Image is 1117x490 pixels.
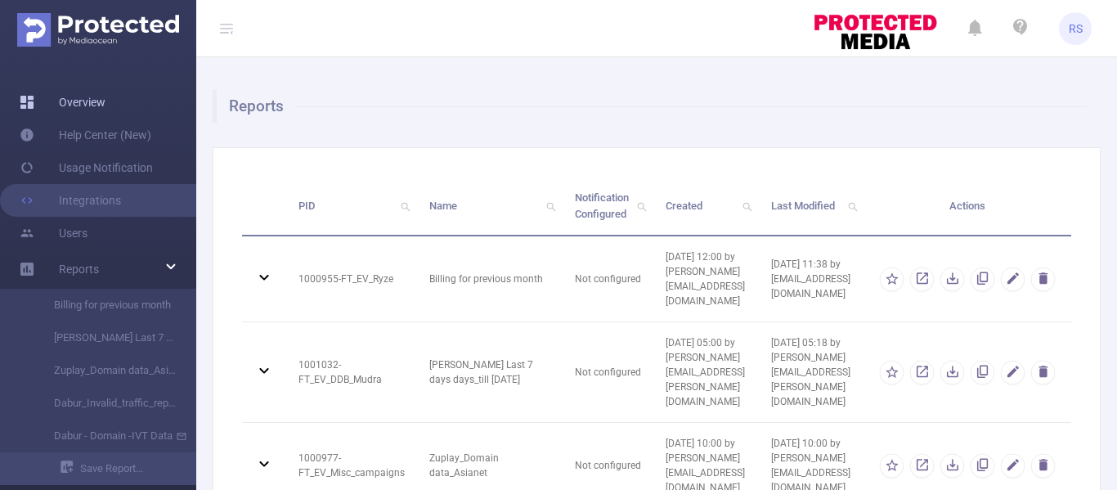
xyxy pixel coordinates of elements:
span: PID [298,200,315,212]
a: Users [20,217,87,249]
span: 1000955 - FT_EV_Ryze [298,273,393,285]
span: Last Modified [771,200,835,212]
h1: Reports [213,90,1087,123]
td: [DATE] 05:18 by [PERSON_NAME][EMAIL_ADDRESS][PERSON_NAME][DOMAIN_NAME] [759,322,864,423]
span: RS [1069,12,1083,45]
i: icon: search [394,177,417,235]
a: Reports [59,253,99,285]
td: [DATE] 12:00 by [PERSON_NAME][EMAIL_ADDRESS][DOMAIN_NAME] [653,236,759,322]
td: [DATE] 11:38 by [EMAIL_ADDRESS][DOMAIN_NAME] [759,236,864,322]
i: icon: search [630,177,653,235]
span: Created [666,200,702,212]
span: Reports [59,263,99,276]
a: Zuplay_Domain data_Asianet [33,354,177,387]
a: Help Center (New) [20,119,151,151]
a: Overview [20,86,105,119]
a: Billing for previous month [33,289,177,321]
img: Protected Media [17,13,179,47]
i: icon: search [540,177,563,235]
a: [PERSON_NAME] Last 7 days days_till [DATE] [33,321,177,354]
i: icon: search [841,177,864,235]
td: Not configured [563,236,653,322]
a: Dabur - Domain -IVT Data [33,420,177,452]
i: icon: search [736,177,759,235]
span: Name [429,200,457,212]
a: Save Report... [61,452,196,485]
a: Integrations [20,184,121,217]
span: 1000977 - FT_EV_Misc_campaigns [298,452,405,479]
span: Notification Configured [575,191,629,220]
td: [PERSON_NAME] Last 7 days days_till [DATE] [417,322,562,423]
span: Actions [949,200,985,212]
td: Billing for previous month [417,236,562,322]
td: [DATE] 05:00 by [PERSON_NAME][EMAIL_ADDRESS][PERSON_NAME][DOMAIN_NAME] [653,322,759,423]
a: Dabur_Invalid_traffic_reprot [33,387,177,420]
span: 1001032 - FT_EV_DDB_Mudra [298,359,382,385]
td: Not configured [563,322,653,423]
a: Usage Notification [20,151,153,184]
